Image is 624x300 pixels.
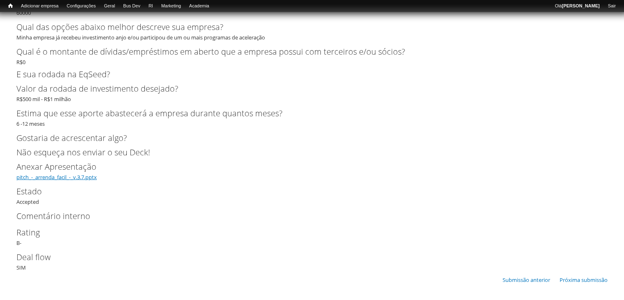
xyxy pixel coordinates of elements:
div: 6 -12 meses [16,107,608,128]
a: Marketing [157,2,185,10]
label: Deal flow [16,251,594,263]
a: Sair [603,2,620,10]
label: Qual é o montante de dívidas/empréstimos em aberto que a empresa possui com terceiros e/ou sócios? [16,46,594,58]
label: Estado [16,185,594,198]
a: Início [4,2,17,10]
div: R$500 mil - R$1 milhão [16,83,608,103]
a: Academia [185,2,213,10]
label: Rating [16,226,594,239]
a: Configurações [63,2,100,10]
label: Valor da rodada de investimento desejado? [16,83,594,95]
label: Estima que esse aporte abastecerá a empresa durante quantos meses? [16,107,594,120]
div: Minha empresa já recebeu investimento anjo e/ou participou de um ou mais programas de aceleração [16,21,608,42]
a: Submissão anterior [503,276,550,284]
div: B- [16,226,608,247]
a: Olá[PERSON_NAME] [551,2,603,10]
label: Qual das opções abaixo melhor descreve sua empresa? [16,21,594,33]
a: RI [144,2,157,10]
a: Geral [100,2,119,10]
div: R$0 [16,46,608,66]
span: Início [8,3,13,9]
label: Comentário interno [16,210,594,222]
h2: Não esqueça nos enviar o seu Deck! [16,148,608,157]
div: Accepted [16,185,608,206]
a: Adicionar empresa [17,2,63,10]
a: Próxima submissão [560,276,608,284]
a: pitch_-_arrenda_facil_-_v.3.7.pptx [16,173,97,181]
strong: [PERSON_NAME] [562,3,599,8]
h2: E sua rodada na EqSeed? [16,70,608,78]
div: SIM [16,251,608,272]
label: Anexar Apresentação [16,161,594,173]
a: Bus Dev [119,2,144,10]
label: Gostaria de acrescentar algo? [16,132,594,144]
